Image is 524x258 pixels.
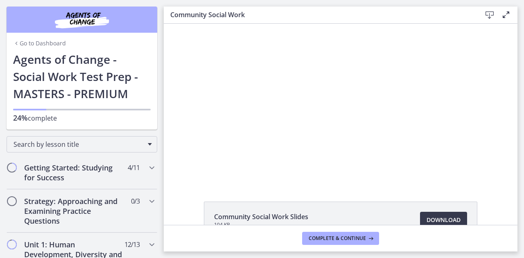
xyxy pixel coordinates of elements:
span: 12 / 13 [124,240,140,249]
h1: Agents of Change - Social Work Test Prep - MASTERS - PREMIUM [13,51,151,102]
a: Go to Dashboard [13,39,66,47]
span: 104 KB [214,222,308,228]
iframe: Video Lesson [164,24,517,183]
h3: Community Social Work [170,10,468,20]
span: 0 / 3 [131,196,140,206]
div: Search by lesson title [7,136,157,153]
span: 4 / 11 [128,163,140,173]
span: Search by lesson title [14,140,144,149]
span: Community Social Work Slides [214,212,308,222]
h2: Strategy: Approaching and Examining Practice Questions [24,196,124,226]
span: Complete & continue [309,235,366,242]
span: 24% [13,113,28,123]
p: complete [13,113,151,123]
a: Download [420,212,467,228]
button: Complete & continue [302,232,379,245]
h2: Getting Started: Studying for Success [24,163,124,182]
span: Download [427,215,461,225]
img: Agents of Change [33,10,131,29]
